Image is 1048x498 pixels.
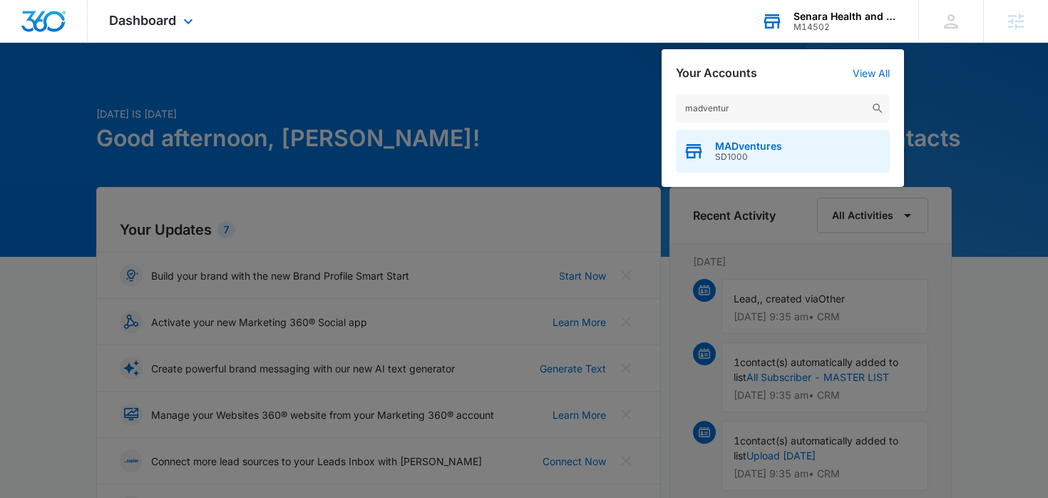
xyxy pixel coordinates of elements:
[793,22,898,32] div: account id
[715,152,782,162] span: SD1000
[853,67,890,79] a: View All
[676,130,890,173] button: MADventuresSD1000
[109,13,176,28] span: Dashboard
[676,66,757,80] h2: Your Accounts
[715,141,782,152] span: MADventures
[793,11,898,22] div: account name
[676,94,890,123] input: Search Accounts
